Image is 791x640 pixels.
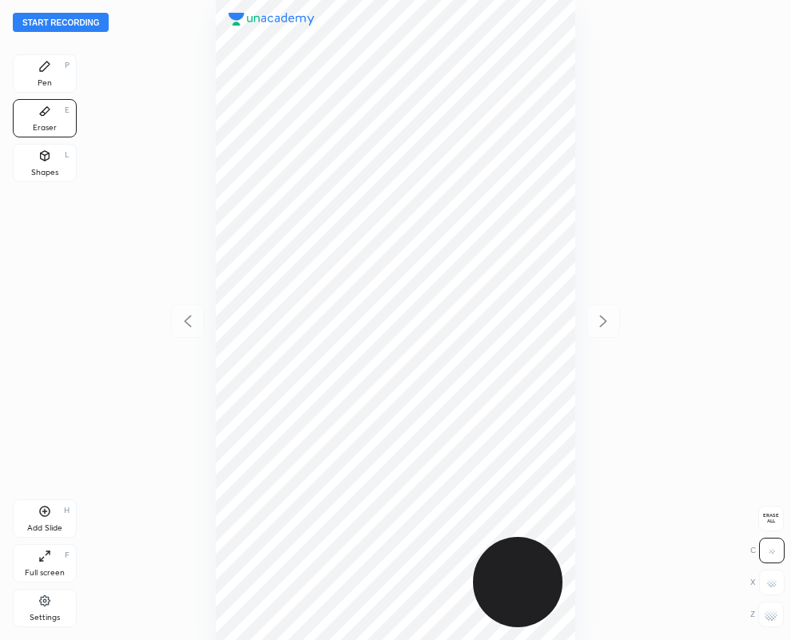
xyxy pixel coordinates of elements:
div: X [750,570,785,595]
div: Add Slide [27,524,62,532]
div: E [65,106,70,114]
span: Erase all [759,513,783,524]
div: L [65,151,70,159]
div: C [750,538,785,563]
div: Shapes [31,169,58,177]
div: Eraser [33,124,57,132]
div: Z [750,602,784,627]
div: Pen [38,79,52,87]
div: Settings [30,614,60,622]
div: H [64,507,70,515]
div: F [65,551,70,559]
img: logo.38c385cc.svg [229,13,315,26]
button: Start recording [13,13,109,32]
div: Full screen [25,569,65,577]
div: P [65,62,70,70]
